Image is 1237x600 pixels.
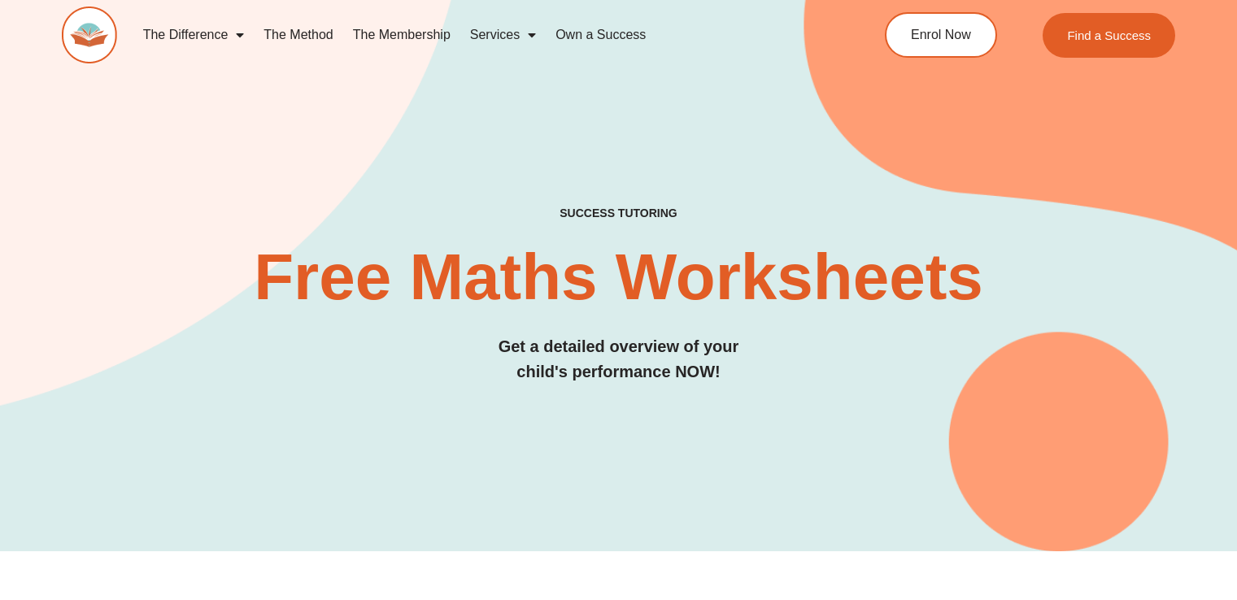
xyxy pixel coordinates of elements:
[885,12,997,58] a: Enrol Now
[460,16,546,54] a: Services
[62,245,1175,310] h2: Free Maths Worksheets​
[1067,29,1151,41] span: Find a Success
[133,16,255,54] a: The Difference
[546,16,656,54] a: Own a Success
[1043,13,1175,58] a: Find a Success
[62,207,1175,220] h4: SUCCESS TUTORING​
[911,28,971,41] span: Enrol Now
[343,16,460,54] a: The Membership
[254,16,342,54] a: The Method
[62,334,1175,385] h3: Get a detailed overview of your child's performance NOW!
[133,16,821,54] nav: Menu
